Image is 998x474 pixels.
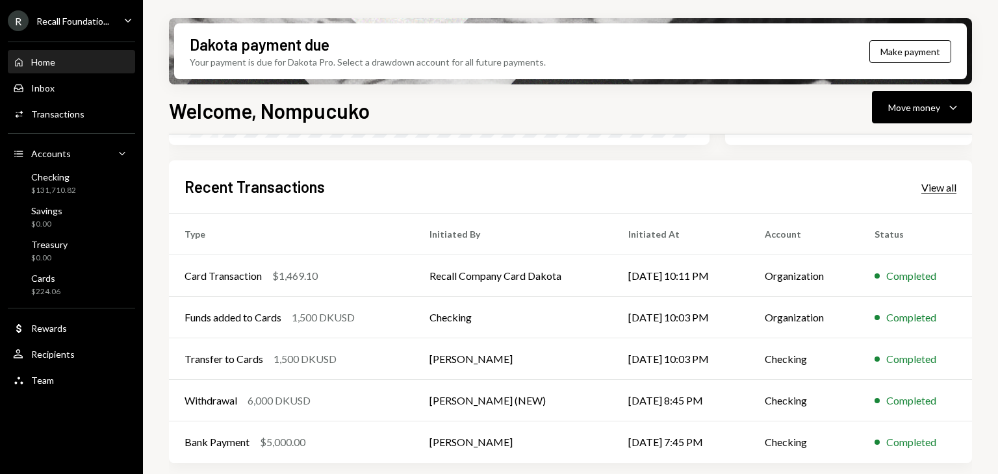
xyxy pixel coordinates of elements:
[8,168,135,199] a: Checking$131,710.82
[749,338,859,380] td: Checking
[260,434,305,450] div: $5,000.00
[36,16,109,27] div: Recall Foundatio...
[749,214,859,255] th: Account
[613,297,748,338] td: [DATE] 10:03 PM
[414,338,613,380] td: [PERSON_NAME]
[8,235,135,266] a: Treasury$0.00
[8,316,135,340] a: Rewards
[749,255,859,297] td: Organization
[31,171,76,182] div: Checking
[31,82,55,94] div: Inbox
[272,268,318,284] div: $1,469.10
[31,148,71,159] div: Accounts
[8,142,135,165] a: Accounts
[185,351,263,367] div: Transfer to Cards
[921,181,956,194] div: View all
[886,393,936,408] div: Completed
[613,380,748,421] td: [DATE] 8:45 PM
[31,286,60,297] div: $224.06
[190,34,329,55] div: Dakota payment due
[31,185,76,196] div: $131,710.82
[886,310,936,325] div: Completed
[888,101,940,114] div: Move money
[8,368,135,392] a: Team
[31,349,75,360] div: Recipients
[8,76,135,99] a: Inbox
[31,375,54,386] div: Team
[859,214,972,255] th: Status
[414,380,613,421] td: [PERSON_NAME] (NEW)
[31,219,62,230] div: $0.00
[613,338,748,380] td: [DATE] 10:03 PM
[185,268,262,284] div: Card Transaction
[8,102,135,125] a: Transactions
[31,239,68,250] div: Treasury
[31,273,60,284] div: Cards
[31,205,62,216] div: Savings
[185,310,281,325] div: Funds added to Cards
[749,421,859,463] td: Checking
[190,55,546,69] div: Your payment is due for Dakota Pro. Select a drawdown account for all future payments.
[886,434,936,450] div: Completed
[8,10,29,31] div: R
[886,351,936,367] div: Completed
[274,351,337,367] div: 1,500 DKUSD
[749,297,859,338] td: Organization
[169,97,370,123] h1: Welcome, Nompucuko
[414,421,613,463] td: [PERSON_NAME]
[872,91,972,123] button: Move money
[414,214,613,255] th: Initiated By
[749,380,859,421] td: Checking
[31,323,67,334] div: Rewards
[292,310,355,325] div: 1,500 DKUSD
[31,108,84,119] div: Transactions
[8,201,135,232] a: Savings$0.00
[414,297,613,338] td: Checking
[921,180,956,194] a: View all
[869,40,951,63] button: Make payment
[8,269,135,300] a: Cards$224.06
[414,255,613,297] td: Recall Company Card Dakota
[613,421,748,463] td: [DATE] 7:45 PM
[185,393,237,408] div: Withdrawal
[31,253,68,264] div: $0.00
[169,214,414,255] th: Type
[886,268,936,284] div: Completed
[248,393,311,408] div: 6,000 DKUSD
[185,176,325,197] h2: Recent Transactions
[8,342,135,366] a: Recipients
[8,50,135,73] a: Home
[185,434,249,450] div: Bank Payment
[613,214,748,255] th: Initiated At
[31,56,55,68] div: Home
[613,255,748,297] td: [DATE] 10:11 PM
